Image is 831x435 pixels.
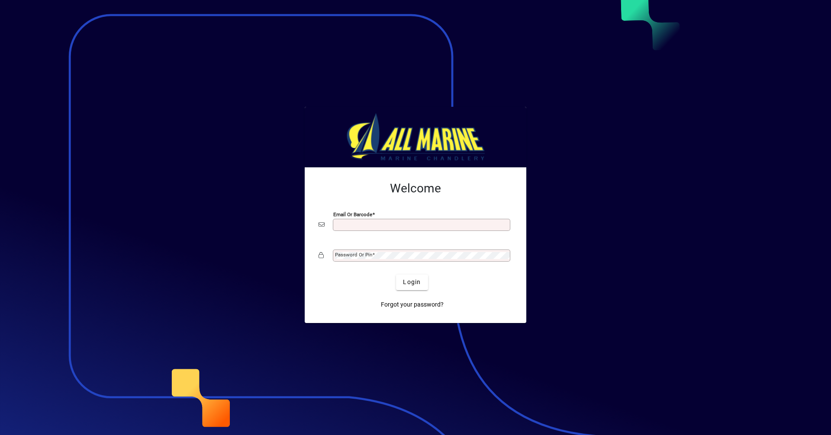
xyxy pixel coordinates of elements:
[381,300,444,309] span: Forgot your password?
[319,181,512,196] h2: Welcome
[377,297,447,313] a: Forgot your password?
[403,278,421,287] span: Login
[335,252,372,258] mat-label: Password or Pin
[333,211,372,217] mat-label: Email or Barcode
[396,275,428,290] button: Login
